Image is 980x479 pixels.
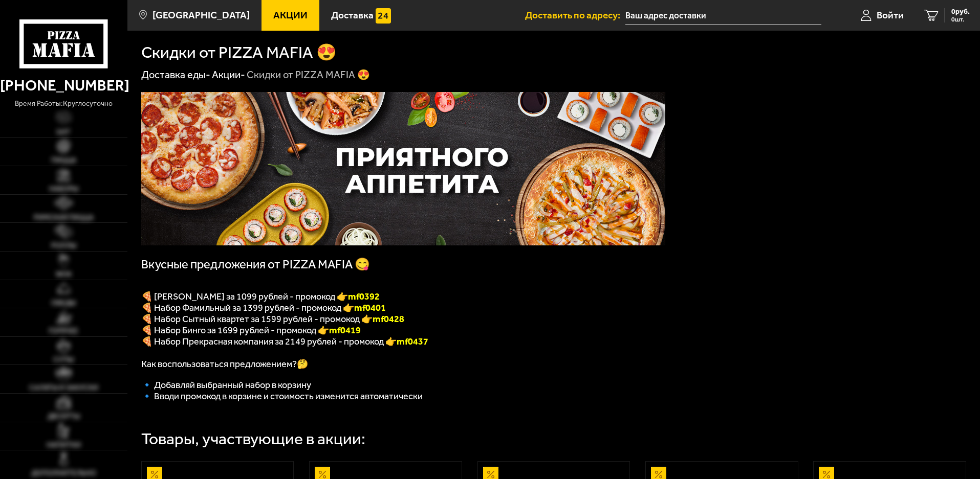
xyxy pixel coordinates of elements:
[51,242,76,249] span: Роллы
[247,69,370,82] div: Скидки от PIZZA MAFIA 😍
[273,10,308,20] span: Акции
[34,214,94,221] span: Римская пицца
[212,69,245,81] a: Акции-
[51,300,76,307] span: Обеды
[951,16,970,22] span: 0 шт.
[47,442,81,449] span: Напитки
[331,10,374,20] span: Доставка
[348,291,380,302] font: mf0392
[141,431,365,447] div: Товары, участвующие в акции:
[951,8,970,15] span: 0 руб.
[141,358,308,370] span: Как воспользоваться предложением?🤔
[141,69,210,81] a: Доставка еды-
[141,302,386,313] span: 🍕 Набор Фамильный за 1399 рублей - промокод 👉
[141,44,337,61] h1: Скидки от PIZZA MAFIA 😍
[153,10,250,20] span: [GEOGRAPHIC_DATA]
[51,157,76,164] span: Пицца
[31,470,96,477] span: Дополнительно
[141,325,361,336] span: 🍕 Набор Бинго за 1699 рублей - промокод 👉
[141,92,665,245] img: 1024x1024
[397,336,428,347] span: mf0437
[141,391,423,402] span: 🔹 Вводи промокод в корзине и стоимость изменится автоматически
[525,10,625,20] span: Доставить по адресу:
[49,328,78,335] span: Горячее
[376,8,391,24] img: 15daf4d41897b9f0e9f617042186c801.svg
[49,186,78,193] span: Наборы
[53,356,74,363] span: Супы
[877,10,904,20] span: Войти
[141,313,404,325] span: 🍕 Набор Сытный квартет за 1599 рублей - промокод 👉
[141,257,370,271] span: Вкусные предложения от PIZZA MAFIA 😋
[56,129,71,136] span: Хит
[141,379,311,391] span: 🔹 Добавляй выбранный набор в корзину
[48,413,80,420] span: Десерты
[141,291,380,302] span: 🍕 [PERSON_NAME] за 1099 рублей - промокод 👉
[373,313,404,325] b: mf0428
[141,336,397,347] span: 🍕 Набор Прекрасная компания за 2149 рублей - промокод 👉
[625,6,821,25] input: Ваш адрес доставки
[329,325,361,336] b: mf0419
[354,302,386,313] b: mf0401
[29,384,98,392] span: Салаты и закуски
[56,271,72,278] span: WOK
